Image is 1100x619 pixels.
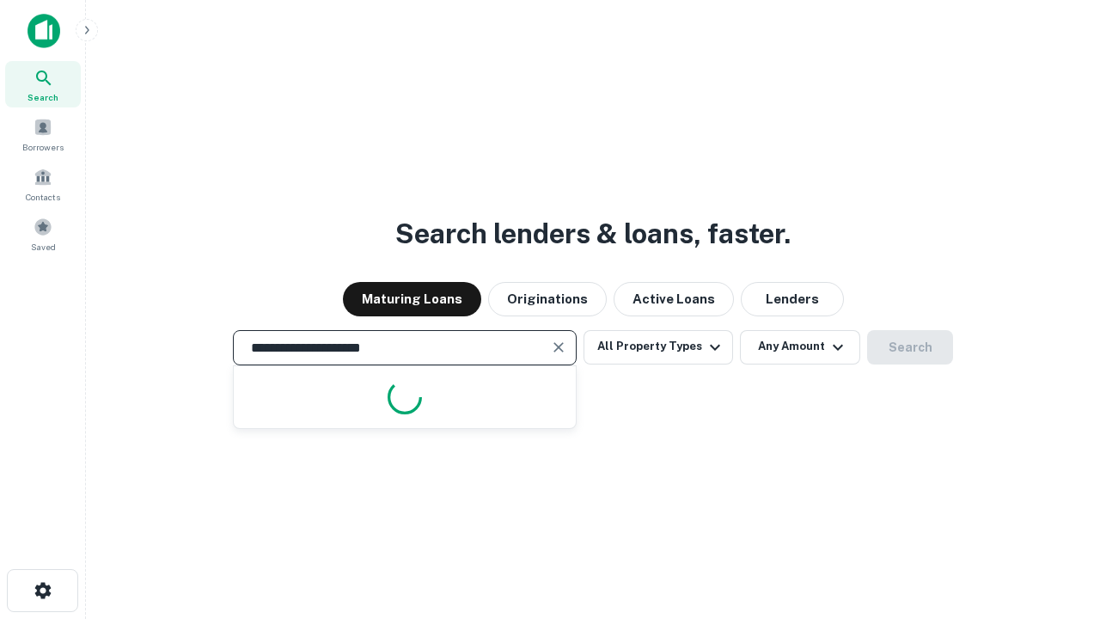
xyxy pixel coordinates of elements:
[5,161,81,207] a: Contacts
[26,190,60,204] span: Contacts
[27,90,58,104] span: Search
[395,213,791,254] h3: Search lenders & loans, faster.
[488,282,607,316] button: Originations
[547,335,571,359] button: Clear
[740,330,860,365] button: Any Amount
[1014,481,1100,564] iframe: Chat Widget
[31,240,56,254] span: Saved
[343,282,481,316] button: Maturing Loans
[5,111,81,157] a: Borrowers
[22,140,64,154] span: Borrowers
[614,282,734,316] button: Active Loans
[5,61,81,107] a: Search
[741,282,844,316] button: Lenders
[584,330,733,365] button: All Property Types
[27,14,60,48] img: capitalize-icon.png
[5,211,81,257] a: Saved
